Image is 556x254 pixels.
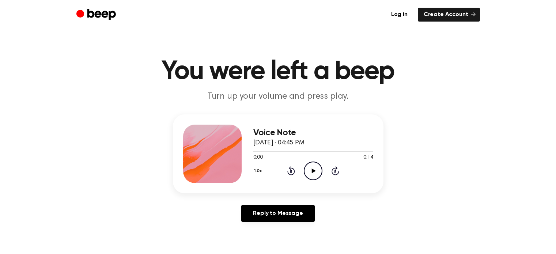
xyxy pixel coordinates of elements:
a: Create Account [418,8,480,22]
a: Log in [385,8,413,22]
p: Turn up your volume and press play. [138,91,419,103]
span: 0:14 [363,154,373,162]
a: Beep [76,8,118,22]
span: [DATE] · 04:45 PM [253,140,305,146]
h1: You were left a beep [91,58,465,85]
button: 1.0x [253,165,265,177]
h3: Voice Note [253,128,373,138]
a: Reply to Message [241,205,314,222]
span: 0:00 [253,154,263,162]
